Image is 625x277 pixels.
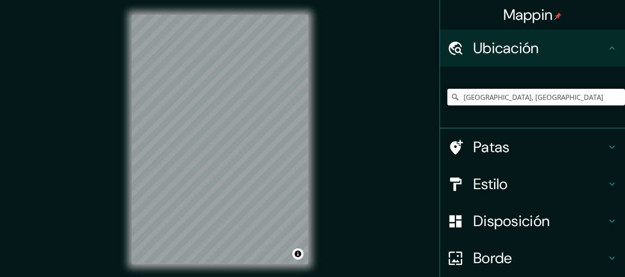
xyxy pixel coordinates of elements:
iframe: Help widget launcher [543,241,615,267]
input: Elige tu ciudad o zona [447,89,625,105]
div: Estilo [440,166,625,203]
font: Borde [473,248,512,268]
font: Ubicación [473,38,539,58]
div: Ubicación [440,30,625,67]
button: Activar o desactivar atribución [292,248,303,259]
font: Patas [473,137,510,157]
div: Disposición [440,203,625,240]
font: Disposición [473,211,550,231]
div: Borde [440,240,625,277]
div: Patas [440,129,625,166]
canvas: Mapa [132,15,308,264]
font: Mappin [503,5,553,25]
img: pin-icon.png [554,12,562,20]
font: Estilo [473,174,508,194]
